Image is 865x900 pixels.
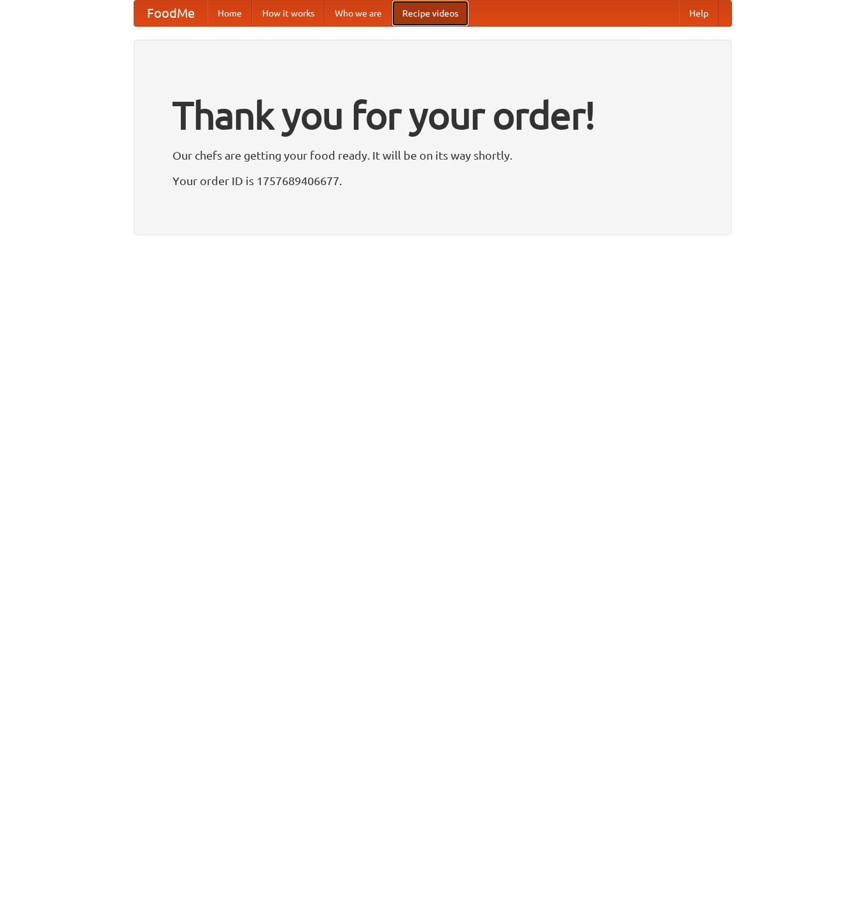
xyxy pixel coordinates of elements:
[134,1,207,26] a: FoodMe
[392,1,468,26] a: Recipe videos
[172,146,693,165] p: Our chefs are getting your food ready. It will be on its way shortly.
[252,1,325,26] a: How it works
[172,85,693,146] h1: Thank you for your order!
[679,1,719,26] a: Help
[172,171,693,190] p: Your order ID is 1757689406677.
[207,1,252,26] a: Home
[325,1,392,26] a: Who we are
